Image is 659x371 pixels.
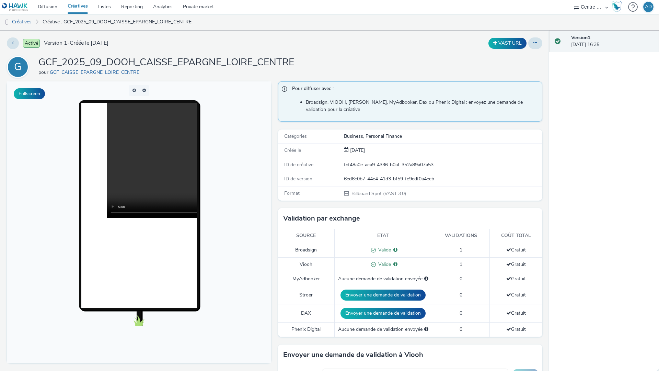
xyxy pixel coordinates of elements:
[278,304,334,323] td: DAX
[460,261,462,268] span: 1
[344,133,542,140] div: Business, Personal Finance
[490,229,542,243] th: Coût total
[284,161,313,168] span: ID de créative
[351,190,406,197] span: Billboard Spot (VAST 3.0)
[506,247,526,253] span: Gratuit
[506,310,526,316] span: Gratuit
[340,308,426,319] button: Envoyer une demande de validation
[344,176,542,182] div: 6ed6c0b7-44e4-41d3-bf59-fe9edf0a4eeb
[645,2,652,12] div: AD
[14,57,22,77] div: G
[278,286,334,304] td: Stroer
[612,1,625,12] a: Hawk Academy
[50,69,142,76] a: GCF_CAISSE_EPARGNE_LOIRE_CENTRE
[338,276,428,282] div: Aucune demande de validation envoyée
[283,350,423,360] h3: Envoyer une demande de validation à Viooh
[460,292,462,298] span: 0
[344,161,542,168] div: fcf48a0e-aca9-4336-b0af-352a89a07a53
[284,190,300,196] span: Format
[424,326,428,333] div: Sélectionnez un deal ci-dessous et cliquez sur Envoyer pour envoyer une demande de validation à P...
[14,88,45,99] button: Fullscreen
[278,272,334,286] td: MyAdbooker
[349,147,365,154] div: Création 10 septembre 2025, 16:35
[506,276,526,282] span: Gratuit
[338,326,428,333] div: Aucune demande de validation envoyée
[460,247,462,253] span: 1
[487,38,528,49] div: Dupliquer la créative en un VAST URL
[278,257,334,272] td: Viooh
[506,292,526,298] span: Gratuit
[278,229,334,243] th: Source
[432,229,490,243] th: Validations
[38,69,50,76] span: pour
[460,276,462,282] span: 0
[340,290,426,301] button: Envoyer une demande de validation
[283,213,360,224] h3: Validation par exchange
[460,326,462,333] span: 0
[306,99,539,113] li: Broadsign, VIOOH, [PERSON_NAME], MyAdbooker, Dax ou Phenix Digital : envoyez une demande de valid...
[292,85,535,94] span: Pour diffuser avec :
[506,326,526,333] span: Gratuit
[571,34,590,41] strong: Version 1
[376,247,391,253] span: Valide
[284,133,307,139] span: Catégories
[571,34,654,48] div: [DATE] 16:35
[334,229,432,243] th: Etat
[284,176,312,182] span: ID de version
[39,14,195,30] a: Créative : GCF_2025_09_DOOH_CAISSE_EPARGNE_LOIRE_CENTRE
[278,323,334,337] td: Phenix Digital
[460,310,462,316] span: 0
[349,147,365,154] span: [DATE]
[278,243,334,257] td: Broadsign
[23,39,40,48] span: Activé
[424,276,428,282] div: Sélectionnez un deal ci-dessous et cliquez sur Envoyer pour envoyer une demande de validation à M...
[38,56,294,69] h1: GCF_2025_09_DOOH_CAISSE_EPARGNE_LOIRE_CENTRE
[488,38,527,49] button: VAST URL
[7,64,32,70] a: G
[612,1,622,12] img: Hawk Academy
[3,19,10,26] img: dooh
[376,261,391,268] span: Valide
[44,39,108,47] span: Version 1 - Créée le [DATE]
[284,147,301,154] span: Créée le
[2,3,28,11] img: undefined Logo
[506,261,526,268] span: Gratuit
